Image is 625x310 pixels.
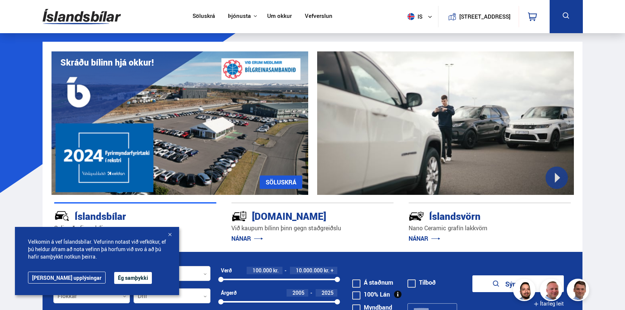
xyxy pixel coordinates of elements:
h1: Skráðu bílinn hjá okkur! [60,57,154,67]
a: Vefverslun [305,13,332,20]
img: svg+xml;base64,PHN2ZyB4bWxucz0iaHR0cDovL3d3dy53My5vcmcvMjAwMC9zdmciIHdpZHRoPSI1MTIiIGhlaWdodD0iNT... [407,13,415,20]
div: Verð [221,268,232,273]
span: + [331,268,334,273]
p: Selja eða finna bílinn [54,224,216,232]
span: 2025 [322,289,334,296]
span: Velkomin á vef Íslandsbílar. Vefurinn notast við vefkökur, ef þú heldur áfram að nota vefinn þá h... [28,238,166,260]
img: siFngHWaQ9KaOqBr.png [541,280,563,302]
a: NÁNAR [409,234,440,243]
img: FbJEzSuNWCJXmdc-.webp [568,280,590,302]
p: Við kaupum bílinn þinn gegn staðgreiðslu [231,224,394,232]
img: tr5P-W3DuiFaO7aO.svg [231,208,247,224]
label: Á staðnum [352,279,393,285]
span: is [404,13,423,20]
img: -Svtn6bYgwAsiwNX.svg [409,208,424,224]
a: Söluskrá [193,13,215,20]
a: [PERSON_NAME] upplýsingar [28,272,106,284]
button: Þjónusta [228,13,251,20]
button: is [404,6,438,28]
img: nhp88E3Fdnt1Opn2.png [514,280,537,302]
a: Um okkur [267,13,292,20]
a: NÁNAR [231,234,263,243]
img: eKx6w-_Home_640_.png [51,51,308,195]
button: Sýna bíla [472,275,564,292]
a: SÖLUSKRÁ [260,175,302,189]
div: Árgerð [221,290,237,296]
div: Íslandsvörn [409,209,544,222]
span: kr. [273,268,279,273]
div: [DOMAIN_NAME] [231,209,367,222]
span: 100.000 [253,267,272,274]
img: G0Ugv5HjCgRt.svg [43,4,121,29]
a: [STREET_ADDRESS] [442,6,515,27]
button: Ég samþykki [114,272,152,284]
span: 2005 [293,289,304,296]
label: Tilboð [407,279,436,285]
p: Nano Ceramic grafín lakkvörn [409,224,571,232]
span: kr. [324,268,329,273]
label: 100% Lán [352,291,390,297]
span: 10.000.000 [296,267,323,274]
div: Íslandsbílar [54,209,190,222]
img: JRvxyua_JYH6wB4c.svg [54,208,70,224]
button: [STREET_ADDRESS] [462,13,508,20]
